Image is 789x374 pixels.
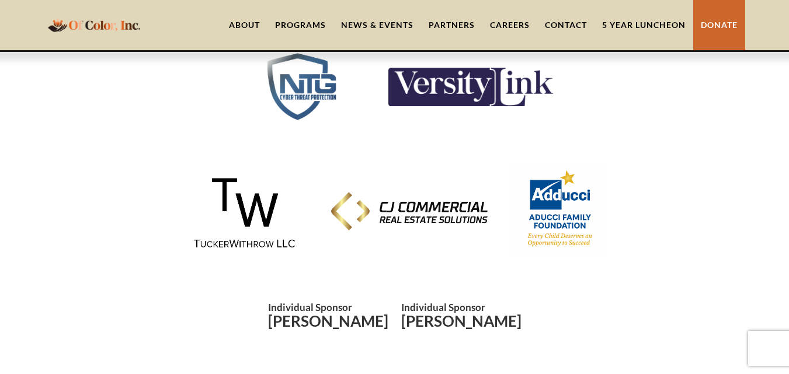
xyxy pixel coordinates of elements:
h1: [PERSON_NAME] [268,298,388,329]
a: home [44,11,144,39]
div: Programs [275,19,326,31]
span: Individual Sponsor [268,301,352,313]
span: Individual Sponsor [401,301,485,313]
h1: [PERSON_NAME] [401,298,522,329]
